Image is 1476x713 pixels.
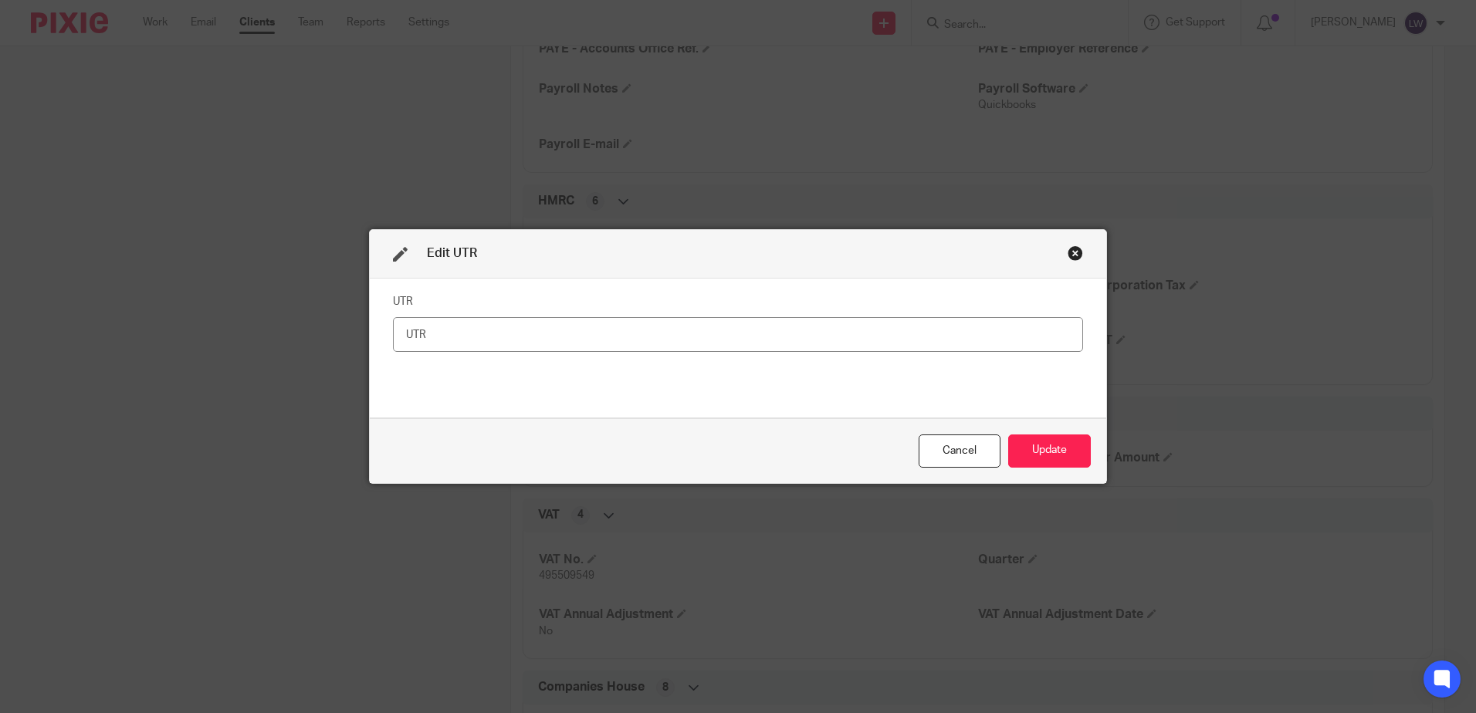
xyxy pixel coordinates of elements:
[1068,245,1083,261] div: Close this dialog window
[393,294,413,309] label: UTR
[1008,434,1091,468] button: Update
[393,317,1083,352] input: UTR
[427,247,477,259] span: Edit UTR
[919,434,1000,468] div: Close this dialog window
